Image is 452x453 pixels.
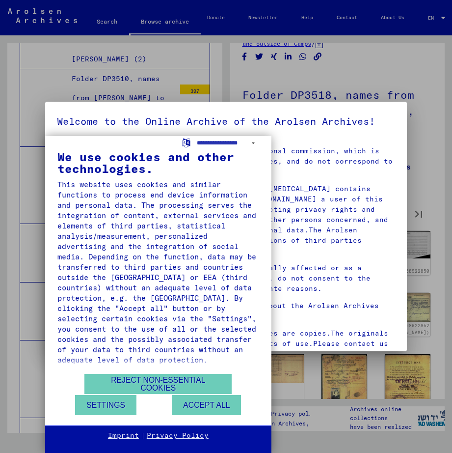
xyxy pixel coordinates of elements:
[147,431,209,441] a: Privacy Policy
[84,374,232,394] button: Reject non-essential cookies
[57,179,259,365] div: This website uses cookies and similar functions to process end device information and personal da...
[57,151,259,174] div: We use cookies and other technologies.
[108,431,139,441] a: Imprint
[172,395,241,415] button: Accept all
[75,395,136,415] button: Settings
